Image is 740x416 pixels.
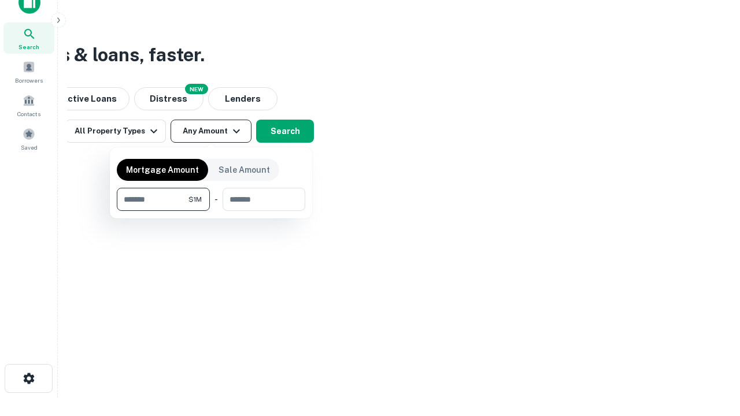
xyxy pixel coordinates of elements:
span: $1M [188,194,202,205]
iframe: Chat Widget [682,324,740,379]
p: Mortgage Amount [126,164,199,176]
p: Sale Amount [219,164,270,176]
div: - [214,188,218,211]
